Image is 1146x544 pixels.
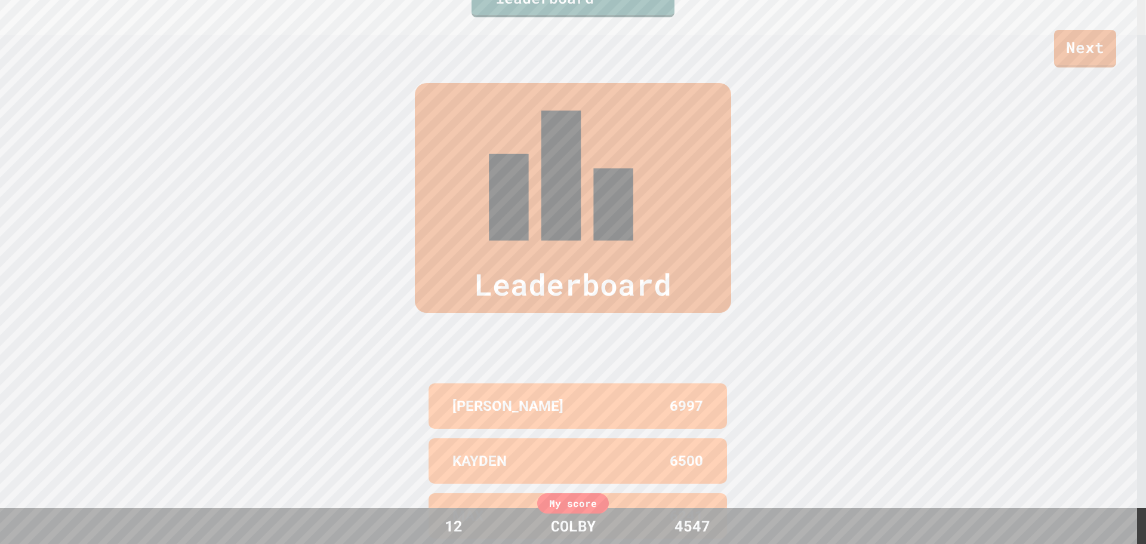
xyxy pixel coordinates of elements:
p: KAYDEN [452,450,507,472]
p: 6500 [670,450,703,472]
p: 6997 [670,395,703,417]
div: 4547 [648,515,737,537]
div: COLBY [539,515,608,537]
div: Leaderboard [415,83,731,313]
p: [PERSON_NAME] [452,395,563,417]
div: My score [537,493,609,514]
a: Next [1054,30,1116,67]
p: 6241 [670,505,703,527]
div: 12 [409,515,498,537]
p: MAX [452,505,483,527]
